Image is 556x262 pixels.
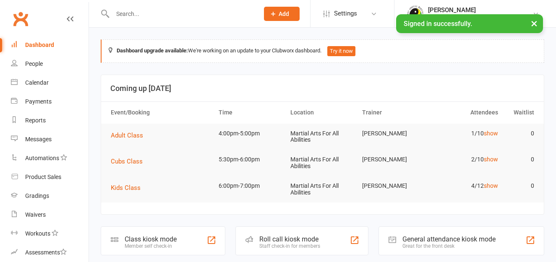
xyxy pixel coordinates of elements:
button: Adult Class [111,130,149,140]
th: Time [215,102,287,123]
span: Add [279,10,289,17]
div: Calendar [25,79,49,86]
div: Member self check-in [125,243,177,249]
a: show [484,182,498,189]
div: Gradings [25,192,49,199]
img: thumb_image1687980372.png [407,5,424,22]
a: Automations [11,149,89,168]
td: Martial Arts For All Abilities [287,124,358,150]
span: Kids Class [111,184,141,192]
div: Dashboard [25,42,54,48]
button: Cubs Class [111,156,149,166]
button: Kids Class [111,183,146,193]
div: Class kiosk mode [125,235,177,243]
a: show [484,156,498,163]
div: General attendance kiosk mode [402,235,496,243]
div: Roll call kiosk mode [259,235,320,243]
td: [PERSON_NAME] [358,150,430,169]
td: 4:00pm-5:00pm [215,124,287,143]
td: Martial Arts For All Abilities [287,150,358,176]
button: Add [264,7,300,21]
div: Waivers [25,211,46,218]
a: Messages [11,130,89,149]
div: Staff check-in for members [259,243,320,249]
div: Product Sales [25,174,61,180]
th: Waitlist [502,102,538,123]
a: Waivers [11,205,89,224]
div: Messages [25,136,52,143]
div: We're working on an update to your Clubworx dashboard. [101,39,544,63]
div: Assessments [25,249,67,256]
a: Product Sales [11,168,89,187]
td: 4/12 [430,176,502,196]
td: [PERSON_NAME] [358,176,430,196]
div: [PERSON_NAME]'s Adaptive Martial Arts [428,14,533,21]
div: Reports [25,117,46,124]
input: Search... [110,8,253,20]
td: 0 [502,176,538,196]
button: Try it now [327,46,355,56]
td: 2/10 [430,150,502,169]
div: People [25,60,43,67]
th: Attendees [430,102,502,123]
td: 6:00pm-7:00pm [215,176,287,196]
span: Cubs Class [111,158,143,165]
span: Settings [334,4,357,23]
a: show [484,130,498,137]
h3: Coming up [DATE] [110,84,535,93]
button: × [527,14,542,32]
td: 0 [502,124,538,143]
td: 5:30pm-6:00pm [215,150,287,169]
a: Gradings [11,187,89,205]
td: [PERSON_NAME] [358,124,430,143]
div: Workouts [25,230,50,237]
th: Location [287,102,358,123]
span: Signed in successfully. [404,20,472,28]
a: Dashboard [11,36,89,54]
a: Reports [11,111,89,130]
a: Calendar [11,73,89,92]
a: Assessments [11,243,89,262]
div: Automations [25,155,59,161]
td: 0 [502,150,538,169]
td: Martial Arts For All Abilities [287,176,358,202]
div: [PERSON_NAME] [428,6,533,14]
th: Event/Booking [107,102,215,123]
span: Adult Class [111,132,143,139]
a: Clubworx [10,8,31,29]
a: People [11,54,89,73]
strong: Dashboard upgrade available: [117,47,188,54]
a: Workouts [11,224,89,243]
div: Payments [25,98,52,105]
div: Great for the front desk [402,243,496,249]
a: Payments [11,92,89,111]
th: Trainer [358,102,430,123]
td: 1/10 [430,124,502,143]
